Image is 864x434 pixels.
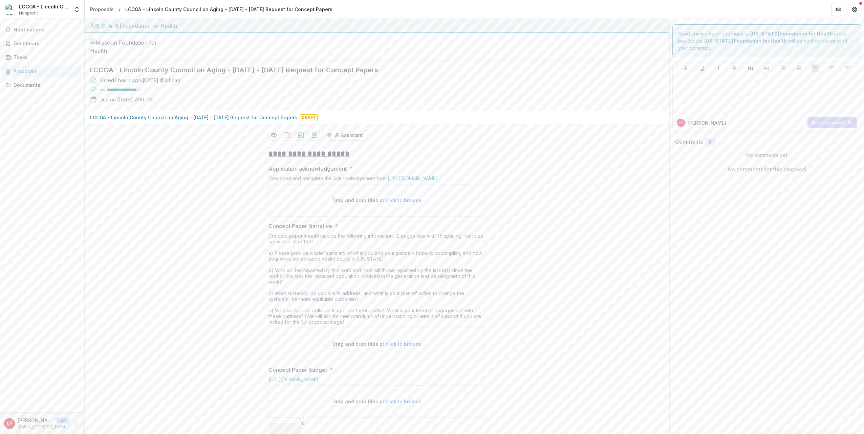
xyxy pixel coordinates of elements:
p: No comments for this proposal [728,165,806,173]
p: [PERSON_NAME] [688,119,726,126]
p: Application acknowledgement [268,165,347,173]
button: download-proposal [296,130,306,141]
div: Documents [14,81,76,89]
p: Due on [DATE] 2:00 PM [100,96,153,103]
p: LCCOA - Lincoln County Council on Aging - [DATE] - [DATE] Request for Concept Papers [90,114,297,121]
button: Heading 1 [747,64,755,72]
span: click to browse [386,197,422,203]
button: More [72,419,80,428]
p: Concept Paper Narrative [268,222,332,230]
button: download-proposal [309,130,320,141]
button: Strike [730,64,738,72]
p: No comments yet [675,151,859,159]
h2: LCCOA - Lincoln County Council on Aging - [DATE] - [DATE] Request for Concept Papers [90,66,653,74]
a: Proposals [87,4,116,14]
div: LCCOA - Lincoln County Council on Aging [19,3,69,10]
div: Lindsey Kelley [678,121,683,124]
div: Saved 2 hours ago ( [DATE] @ 3:11pm ) [100,77,180,84]
a: [URL][DOMAIN_NAME] [388,175,438,181]
div: Download and complete the Acknowledgement form: [268,175,485,184]
a: Proposals [3,66,82,77]
div: Concept paper should include the following information: (2 pages max with 1.5 spacing, font size ... [268,233,485,328]
div: LCCOA - Lincoln County Council on Aging - [DATE] - [DATE] Request for Concept Papers [125,6,332,13]
button: Remove File [298,419,306,427]
p: 85 % [100,88,105,92]
p: [PERSON_NAME] [18,417,53,424]
span: Notifications [14,27,79,33]
button: Bold [682,64,690,72]
a: Tasks [3,52,82,63]
button: Get Help [848,3,861,16]
strong: [US_STATE] Foundation for Health [704,38,787,44]
button: Align Left [811,64,819,72]
div: Send comments or questions to in the box below. will be notified via email of your comment. [672,24,862,57]
div: Proposals [90,6,114,13]
span: click to browse [386,399,422,404]
nav: breadcrumb [87,4,335,14]
button: Heading 2 [763,64,771,72]
a: Documents [3,79,82,91]
button: Add Comment [807,117,857,128]
span: Nonprofit [19,10,38,16]
p: Drag and drop files or [332,340,422,347]
p: Drag and drop files or [332,197,422,204]
div: Tasks [14,54,76,61]
p: User [56,417,69,424]
div: Proposals [14,68,76,75]
p: [EMAIL_ADDRESS][DOMAIN_NAME] [18,424,69,430]
button: Align Right [843,64,851,72]
span: click to browse [386,341,422,347]
button: Preview 99e6430f-3d73-4afb-b9e8-ea2a272cf57f-0.pdf [268,130,279,141]
button: Italicize [714,64,722,72]
img: LCCOA - Lincoln County Council on Aging [5,4,16,15]
span: 0 [709,139,712,145]
a: Dashboard [3,38,82,49]
h2: Comments [675,139,703,145]
button: Underline [698,64,706,72]
img: Missouri Foundation for Health [90,39,158,55]
button: Open entity switcher [72,3,82,16]
p: Concept Paper Budget [268,366,327,374]
button: AI Assistant [323,130,367,141]
button: download-proposal [282,130,293,141]
div: Dashboard [14,40,76,47]
span: Draft [300,114,318,121]
div: Lindsey Kelley [7,421,12,426]
button: Partners [831,3,845,16]
div: [US_STATE] Foundation for Health [90,22,664,30]
button: Align Center [827,64,836,72]
a: [URL][DOMAIN_NAME] [268,377,319,382]
button: Ordered List [795,64,803,72]
strong: [US_STATE] Foundation for Health [750,31,833,37]
p: Drag and drop files or [332,398,422,405]
button: Bullet List [779,64,787,72]
button: Notifications [3,24,82,35]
